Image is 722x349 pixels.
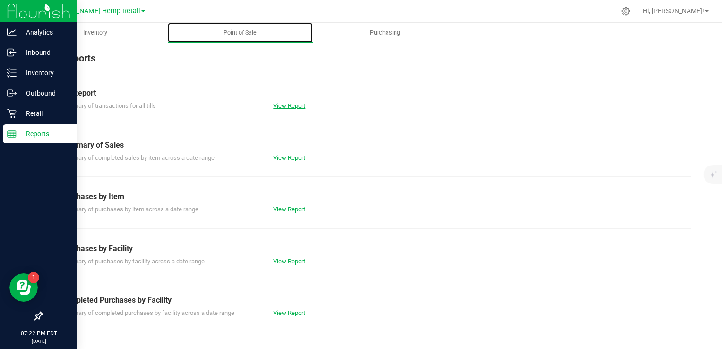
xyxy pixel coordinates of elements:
[61,154,215,161] span: Summary of completed sales by item across a date range
[23,23,168,43] a: Inventory
[17,67,73,79] p: Inventory
[17,26,73,38] p: Analytics
[70,28,120,37] span: Inventory
[313,23,458,43] a: Purchasing
[17,108,73,119] p: Retail
[7,88,17,98] inline-svg: Outbound
[7,129,17,139] inline-svg: Reports
[17,47,73,58] p: Inbound
[4,338,73,345] p: [DATE]
[273,206,305,213] a: View Report
[7,27,17,37] inline-svg: Analytics
[48,7,140,15] span: [PERSON_NAME] Hemp Retail
[61,309,234,316] span: Summary of completed purchases by facility across a date range
[4,329,73,338] p: 07:22 PM EDT
[211,28,269,37] span: Point of Sale
[273,309,305,316] a: View Report
[42,51,703,73] div: POS Reports
[7,109,17,118] inline-svg: Retail
[61,258,205,265] span: Summary of purchases by facility across a date range
[17,87,73,99] p: Outbound
[28,272,39,283] iframe: Resource center unread badge
[273,258,305,265] a: View Report
[273,154,305,161] a: View Report
[61,295,684,306] div: Completed Purchases by Facility
[61,243,684,254] div: Purchases by Facility
[168,23,313,43] a: Point of Sale
[17,128,73,140] p: Reports
[61,206,198,213] span: Summary of purchases by item across a date range
[61,87,684,99] div: Till Report
[620,7,632,16] div: Manage settings
[643,7,704,15] span: Hi, [PERSON_NAME]!
[273,102,305,109] a: View Report
[357,28,413,37] span: Purchasing
[7,48,17,57] inline-svg: Inbound
[61,102,156,109] span: Summary of transactions for all tills
[61,191,684,202] div: Purchases by Item
[61,140,684,151] div: Summary of Sales
[9,273,38,302] iframe: Resource center
[7,68,17,78] inline-svg: Inventory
